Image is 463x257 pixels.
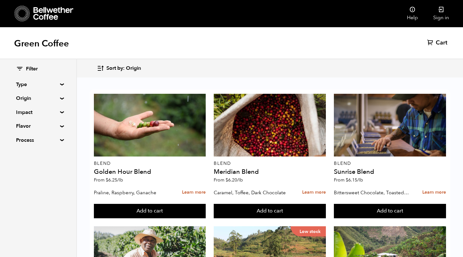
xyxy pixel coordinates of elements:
[117,177,123,183] span: /lb
[94,177,123,183] span: From
[106,65,141,72] span: Sort by: Origin
[106,177,108,183] span: $
[214,161,326,166] p: Blend
[334,169,446,175] h4: Sunrise Blend
[436,39,447,47] span: Cart
[427,39,449,47] a: Cart
[106,177,123,183] bdi: 6.25
[16,136,60,144] summary: Process
[26,66,38,73] span: Filter
[291,226,326,237] p: Low stock
[346,177,363,183] bdi: 6.15
[97,61,141,76] button: Sort by: Origin
[422,186,446,199] a: Learn more
[226,177,243,183] bdi: 6.20
[346,177,348,183] span: $
[94,188,170,197] p: Praline, Raspberry, Ganache
[14,38,69,49] h1: Green Coffee
[226,177,228,183] span: $
[357,177,363,183] span: /lb
[16,94,60,102] summary: Origin
[214,169,326,175] h4: Meridian Blend
[214,188,290,197] p: Caramel, Toffee, Dark Chocolate
[334,161,446,166] p: Blend
[94,169,206,175] h4: Golden Hour Blend
[182,186,206,199] a: Learn more
[334,177,363,183] span: From
[214,204,326,219] button: Add to cart
[302,186,326,199] a: Learn more
[94,204,206,219] button: Add to cart
[94,161,206,166] p: Blend
[334,204,446,219] button: Add to cart
[334,188,410,197] p: Bittersweet Chocolate, Toasted Marshmallow, Candied Orange, Praline
[16,108,60,116] summary: Impact
[214,177,243,183] span: From
[16,122,60,130] summary: Flavor
[237,177,243,183] span: /lb
[16,81,60,88] summary: Type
